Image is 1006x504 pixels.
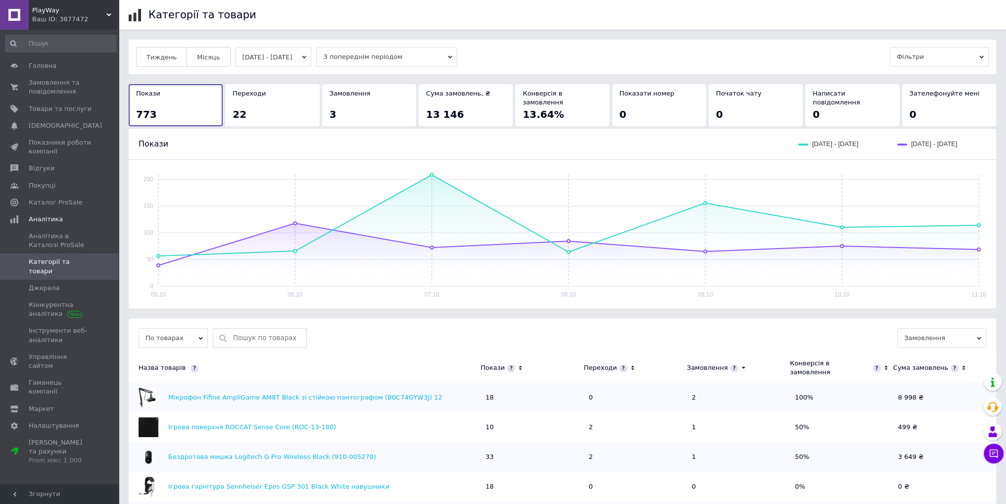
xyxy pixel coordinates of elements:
[790,442,893,472] td: 50%
[620,90,674,97] span: Показати номер
[29,353,92,370] span: Управління сайтом
[716,108,723,120] span: 0
[29,378,92,396] span: Гаманець компанії
[716,90,762,97] span: Початок чату
[29,404,54,413] span: Маркет
[584,363,617,372] div: Переходи
[910,108,916,120] span: 0
[584,412,687,442] td: 2
[584,472,687,502] td: 0
[233,108,246,120] span: 22
[984,444,1004,463] button: Чат з покупцем
[168,483,389,490] a: Ігрова гарнітура Sennheiser Epos GSP 301 Black White навушники
[813,90,860,106] span: Написати повідомлення
[168,453,376,460] a: Бездротова мишка Logitech G Pro Wireless Black (910-005270)
[620,108,626,120] span: 0
[233,329,301,348] input: Пошук по товарах
[480,412,583,442] td: 10
[29,232,92,250] span: Аналітика в Каталозі ProSale
[316,47,457,67] span: З попереднім періодом
[687,412,790,442] td: 1
[29,438,92,465] span: [PERSON_NAME] та рахунки
[139,447,158,467] img: Бездротова мишка Logitech G Pro Wireless Black (910-005270)
[29,301,92,318] span: Конкурентна аналітика
[139,328,208,348] span: По товарах
[893,472,996,502] td: 0 ₴
[29,121,102,130] span: [DEMOGRAPHIC_DATA]
[147,256,154,263] text: 50
[144,229,153,236] text: 100
[480,442,583,472] td: 33
[687,472,790,502] td: 0
[790,472,893,502] td: 0%
[523,108,564,120] span: 13.64%
[287,291,302,298] text: 06.10
[29,181,55,190] span: Покупці
[29,164,54,173] span: Відгуки
[29,456,92,465] div: Prom мікс 1 000
[144,176,153,183] text: 200
[584,383,687,412] td: 0
[151,291,166,298] text: 05.10
[890,47,989,67] span: Фільтри
[893,442,996,472] td: 3 649 ₴
[136,108,157,120] span: 773
[29,284,59,293] span: Джерела
[197,53,220,61] span: Місяць
[29,104,92,113] span: Товари та послуги
[5,35,117,52] input: Пошук
[834,291,849,298] text: 10.10
[480,363,505,372] div: Покази
[146,53,177,61] span: Тиждень
[480,383,583,412] td: 18
[813,108,819,120] span: 0
[150,283,153,290] text: 0
[148,9,256,21] h1: Категорії та товари
[29,257,92,275] span: Категорії та товари
[330,90,371,97] span: Замовлення
[233,90,266,97] span: Переходи
[29,326,92,344] span: Інструменти веб-аналітики
[425,291,439,298] text: 07.10
[29,421,79,430] span: Налаштування
[139,388,155,407] img: Мікрофон Fifine AmpliGame AM8T Black зі стійкою пантографом (B0C74GYW3J) 12
[32,6,106,15] span: PlayWay
[32,15,119,24] div: Ваш ID: 3877472
[29,78,92,96] span: Замовлення та повідомлення
[561,291,576,298] text: 08.10
[426,90,490,97] span: Сума замовлень, ₴
[136,47,187,67] button: Тиждень
[136,90,160,97] span: Покази
[584,442,687,472] td: 2
[236,47,312,67] button: [DATE] - [DATE]
[790,412,893,442] td: 50%
[687,383,790,412] td: 2
[687,363,728,372] div: Замовлення
[29,215,63,224] span: Аналітика
[187,47,230,67] button: Місяць
[139,417,158,437] img: Ігрова поверхня ROCCAT Sense Core (ROC-13-180)
[910,90,980,97] span: Зателефонуйте мені
[893,383,996,412] td: 8 998 ₴
[330,108,336,120] span: 3
[168,394,442,401] a: Мікрофон Fifine AmpliGame AM8T Black зі стійкою пантографом (B0C74GYW3J) 12
[129,363,476,372] div: Назва товарів
[897,328,986,348] span: Замовлення
[790,359,870,377] div: Конверсія в замовлення
[144,202,153,209] text: 150
[480,472,583,502] td: 18
[139,139,168,149] span: Покази
[698,291,713,298] text: 09.10
[893,412,996,442] td: 499 ₴
[139,477,155,497] img: Ігрова гарнітура Sennheiser Epos GSP 301 Black White навушники
[29,198,82,207] span: Каталог ProSale
[687,442,790,472] td: 1
[29,61,56,70] span: Головна
[523,90,563,106] span: Конверсія в замовлення
[790,383,893,412] td: 100%
[893,363,948,372] div: Сума замовлень
[29,138,92,156] span: Показники роботи компанії
[168,423,336,431] a: Ігрова поверхня ROCCAT Sense Core (ROC-13-180)
[426,108,464,120] span: 13 146
[971,291,986,298] text: 11.10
